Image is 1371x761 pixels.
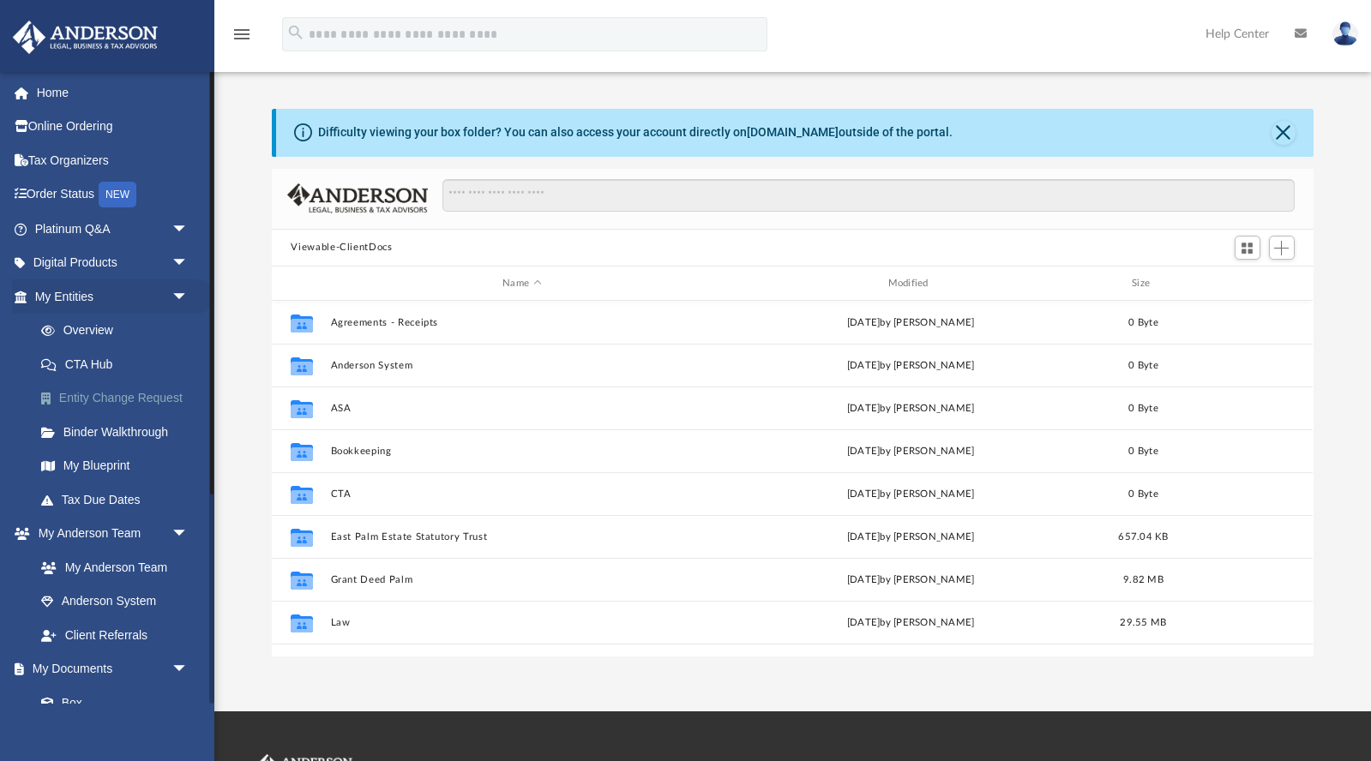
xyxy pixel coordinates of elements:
a: Box [24,686,197,720]
button: CTA [331,488,713,500]
input: Search files and folders [442,179,1294,212]
a: Overview [24,314,214,348]
div: [DATE] by [PERSON_NAME] [720,615,1102,631]
button: Law [331,617,713,628]
button: ASA [331,403,713,414]
button: Close [1272,121,1296,145]
a: Anderson System [24,584,206,619]
a: My Anderson Teamarrow_drop_down [12,517,206,551]
button: Viewable-ClientDocs [291,240,392,255]
i: search [286,23,305,42]
a: menu [232,33,252,45]
div: [DATE] by [PERSON_NAME] [720,358,1102,374]
a: Home [12,75,214,110]
a: My Entitiesarrow_drop_down [12,279,214,314]
div: Size [1109,276,1178,291]
div: Name [330,276,713,291]
div: [DATE] by [PERSON_NAME] [720,315,1102,331]
button: Bookkeeping [331,446,713,457]
span: arrow_drop_down [171,279,206,315]
a: My Documentsarrow_drop_down [12,652,206,686]
a: Entity Change Request [24,381,214,416]
a: Order StatusNEW [12,177,214,213]
button: Agreements - Receipts [331,317,713,328]
a: Tax Due Dates [24,482,214,517]
span: arrow_drop_down [171,212,206,247]
a: [DOMAIN_NAME] [747,125,839,139]
span: 0 Byte [1129,404,1159,413]
div: [DATE] by [PERSON_NAME] [720,530,1102,545]
div: Modified [719,276,1102,291]
span: 29.55 MB [1121,618,1167,627]
button: Add [1269,236,1295,260]
div: [DATE] by [PERSON_NAME] [720,487,1102,502]
span: 657.04 KB [1119,532,1169,542]
a: Client Referrals [24,618,206,652]
div: NEW [99,182,136,207]
span: 0 Byte [1129,446,1159,456]
button: Anderson System [331,360,713,371]
span: arrow_drop_down [171,517,206,552]
span: 9.82 MB [1124,575,1164,584]
div: [DATE] by [PERSON_NAME] [720,444,1102,459]
a: Tax Organizers [12,143,214,177]
div: [DATE] by [PERSON_NAME] [720,572,1102,588]
img: Anderson Advisors Platinum Portal [8,21,163,54]
a: My Blueprint [24,449,206,483]
span: arrow_drop_down [171,652,206,687]
img: User Pic [1332,21,1358,46]
i: menu [232,24,252,45]
button: Grant Deed Palm [331,574,713,585]
a: CTA Hub [24,347,214,381]
button: Switch to Grid View [1235,236,1260,260]
a: My Anderson Team [24,550,197,584]
div: [DATE] by [PERSON_NAME] [720,401,1102,416]
span: 0 Byte [1129,318,1159,327]
button: East Palm Estate Statutory Trust [331,531,713,542]
div: id [280,276,322,291]
div: Difficulty viewing your box folder? You can also access your account directly on outside of the p... [318,123,953,141]
span: arrow_drop_down [171,246,206,281]
a: Digital Productsarrow_drop_down [12,246,214,280]
div: grid [272,301,1313,656]
a: Binder Walkthrough [24,415,214,449]
span: 0 Byte [1129,489,1159,499]
a: Platinum Q&Aarrow_drop_down [12,212,214,246]
span: 0 Byte [1129,361,1159,370]
a: Online Ordering [12,110,214,144]
div: id [1186,276,1306,291]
